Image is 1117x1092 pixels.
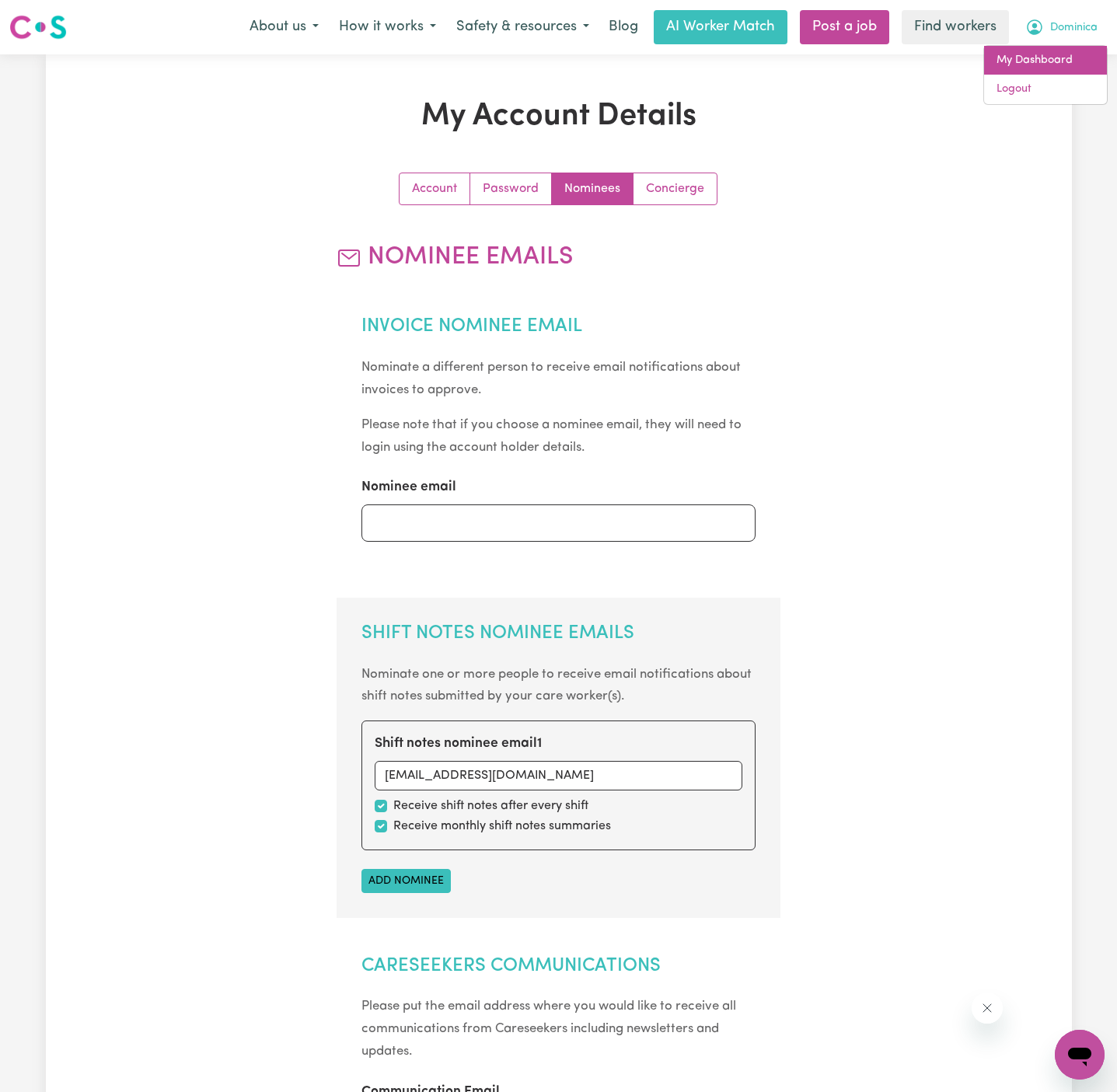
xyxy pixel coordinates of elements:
[226,98,892,135] h1: My Account Details
[1050,19,1098,37] span: Dominica
[361,955,756,978] h2: Careseekers Communications
[984,75,1107,104] a: Logout
[361,1000,736,1058] small: Please put the email address where you would like to receive all communications from Careseekers ...
[375,734,542,754] label: Shift notes nominee email 1
[9,9,67,45] a: Careseekers logo
[902,10,1009,44] a: Find workers
[9,13,67,41] img: Careseekers logo
[599,10,648,44] a: Blog
[1015,11,1108,44] button: My Account
[654,10,787,44] a: AI Worker Match
[361,418,742,454] small: Please note that if you choose a nominee email, they will need to login using the account holder ...
[634,173,717,204] a: Update account manager
[983,45,1108,105] div: My Account
[400,173,470,204] a: Update your account
[446,11,599,44] button: Safety & resources
[361,869,451,893] button: Add nominee
[361,623,756,645] h2: Shift Notes Nominee Emails
[393,797,588,815] label: Receive shift notes after every shift
[239,11,329,44] button: About us
[361,668,752,703] small: Nominate one or more people to receive email notifications about shift notes submitted by your ca...
[552,173,634,204] a: Update your nominees
[470,173,552,204] a: Update your password
[984,46,1107,75] a: My Dashboard
[337,242,780,272] h2: Nominee Emails
[329,11,446,44] button: How it works
[361,361,741,396] small: Nominate a different person to receive email notifications about invoices to approve.
[800,10,889,44] a: Post a job
[361,316,756,338] h2: Invoice Nominee Email
[9,11,94,23] span: Need any help?
[1055,1030,1105,1080] iframe: Button to launch messaging window
[361,477,456,497] label: Nominee email
[393,817,611,836] label: Receive monthly shift notes summaries
[972,993,1003,1024] iframe: Close message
